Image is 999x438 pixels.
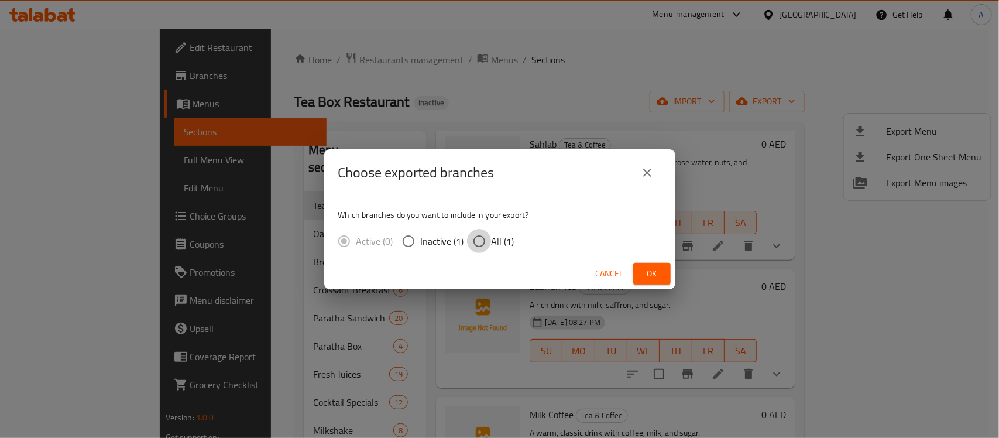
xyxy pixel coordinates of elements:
[338,163,495,182] h2: Choose exported branches
[633,263,671,285] button: Ok
[633,159,661,187] button: close
[643,266,661,281] span: Ok
[421,234,464,248] span: Inactive (1)
[596,266,624,281] span: Cancel
[338,209,661,221] p: Which branches do you want to include in your export?
[356,234,393,248] span: Active (0)
[591,263,629,285] button: Cancel
[492,234,514,248] span: All (1)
